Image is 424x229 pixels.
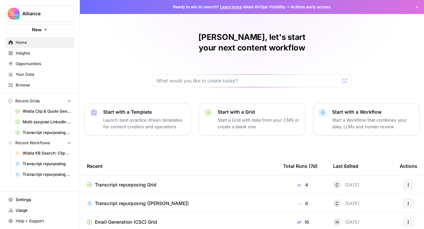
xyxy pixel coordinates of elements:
div: Last Edited [333,157,358,175]
div: [DATE] [333,181,359,189]
span: C [335,181,339,188]
span: Home [16,40,71,46]
a: Opportunities [5,58,74,69]
button: New [5,25,74,35]
a: Wistia KB Search: Clip & Takeaway Generator [12,148,74,159]
span: Opportunities [16,61,71,67]
a: Home [5,37,74,48]
p: Start a Workflow that combines your data, LLMs and human review [332,117,414,130]
a: Wistia Clip & Quote Generator [12,106,74,117]
button: Recent Grids [5,96,74,106]
button: Workspace: Alliance [5,5,74,22]
span: Transcript repurposing [23,161,71,167]
a: Usage [5,205,74,216]
span: Usage [16,207,71,213]
a: Transcript repurposing ([PERSON_NAME]) [87,200,273,207]
span: Email Generation (CSC) Grid [95,219,157,225]
span: Insights [16,50,71,56]
span: Wistia Clip & Quote Generator [23,108,71,114]
a: Transcript repurposing [12,159,74,169]
div: Total Runs (7d) [283,157,318,175]
p: Start with a Grid [218,109,300,115]
a: Transcript repurposing Grid [12,127,74,138]
span: Recent Workflows [15,140,50,146]
span: Transcript repurposing ([PERSON_NAME]) [95,200,189,207]
div: Actions [400,157,417,175]
a: Transcript repurposing Grid [87,181,273,188]
span: Settings [16,197,71,203]
span: Help + Support [16,218,71,224]
span: Recent Grids [15,98,40,104]
span: Actions early access [291,4,331,10]
div: [DATE] [333,199,359,207]
button: Start with a WorkflowStart a Workflow that combines your data, LLMs and human review [313,103,420,136]
button: Recent Workflows [5,138,74,148]
a: Browse [5,80,74,90]
div: 4 [283,181,322,188]
span: Browse [16,82,71,88]
button: Start with a GridStart a Grid with data from your CMS or create a blank one [199,103,305,136]
a: Settings [5,194,74,205]
span: H [335,219,339,225]
a: Transcript repurposing ([PERSON_NAME]) [12,169,74,180]
a: Multi-purpose LinkedIn Workflow Grid [12,117,74,127]
img: Alliance Logo [8,8,20,20]
span: Ready to win AI search? about AirOps Visibility [173,4,285,10]
button: Help + Support [5,216,74,226]
a: Insights [5,48,74,58]
button: Start with a TemplateLaunch best-practice driven templates for content creation and operations [84,103,191,136]
span: Your Data [16,71,71,77]
span: Transcript repurposing Grid [95,181,156,188]
span: Multi-purpose LinkedIn Workflow Grid [23,119,71,125]
span: Wistia KB Search: Clip & Takeaway Generator [23,150,71,156]
input: What would you like to create today? [156,77,339,84]
a: Your Data [5,69,74,80]
span: New [32,26,42,33]
div: [DATE] [333,218,359,226]
p: Start with a Workflow [332,109,414,115]
span: C [335,200,339,207]
h1: [PERSON_NAME], let's start your next content workflow [152,32,352,53]
p: Start a Grid with data from your CMS or create a blank one [218,117,300,130]
div: Recent [87,157,273,175]
a: Learn more [220,4,242,9]
div: 0 [283,200,322,207]
a: Email Generation (CSC) Grid [87,219,273,225]
span: Transcript repurposing ([PERSON_NAME]) [23,172,71,177]
div: 10 [283,219,322,225]
p: Launch best-practice driven templates for content creation and operations [103,117,185,130]
span: Alliance [22,10,63,17]
span: Transcript repurposing Grid [23,130,71,136]
p: Start with a Template [103,109,185,115]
